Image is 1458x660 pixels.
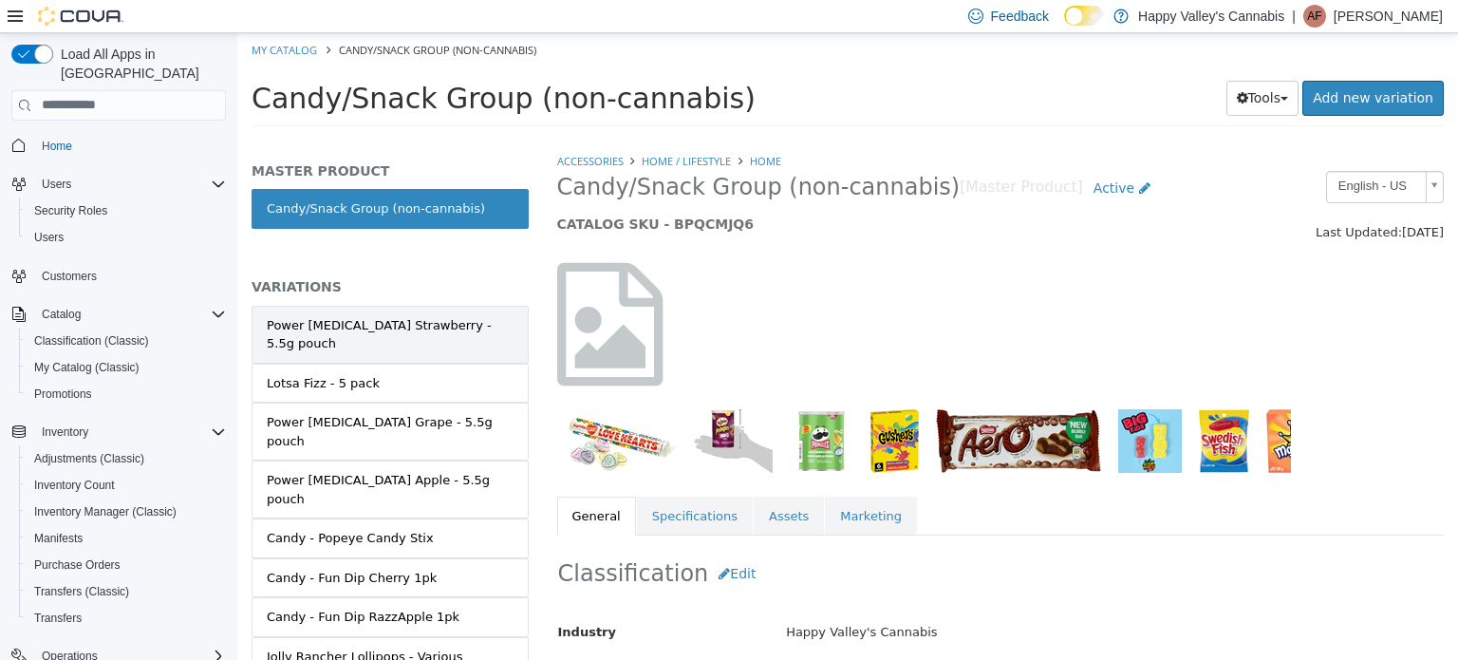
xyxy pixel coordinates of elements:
span: Promotions [34,387,92,402]
button: Inventory [4,419,234,445]
a: Home [34,135,80,158]
small: [Master Product] [722,147,846,162]
p: [PERSON_NAME] [1334,5,1443,28]
a: Home [513,121,544,135]
div: Candy - Fun Dip RazzApple 1pk [29,575,222,594]
p: Happy Valley's Cannabis [1138,5,1284,28]
span: Security Roles [34,203,107,218]
span: Purchase Orders [34,557,121,573]
button: Users [34,173,79,196]
button: Manifests [19,525,234,552]
button: Users [19,224,234,251]
span: Customers [42,269,97,284]
span: Promotions [27,383,226,405]
span: Manifests [27,527,226,550]
span: Home [42,139,72,154]
a: Inventory Count [27,474,122,497]
span: Adjustments (Classic) [34,451,144,466]
span: Catalog [34,303,226,326]
a: Inventory Manager (Classic) [27,500,184,523]
button: Catalog [34,303,88,326]
a: My Catalog [14,9,80,24]
a: Add new variation [1065,47,1206,83]
input: Dark Mode [1064,6,1104,26]
span: [DATE] [1165,192,1206,206]
span: Industry [321,592,380,606]
div: Amanda Finnbogason [1303,5,1326,28]
span: AF [1307,5,1321,28]
button: Users [4,171,234,198]
button: Security Roles [19,198,234,224]
a: Candy/Snack Group (non-cannabis) [14,156,291,196]
span: Inventory Manager (Classic) [34,504,177,519]
span: My Catalog (Classic) [27,356,226,379]
span: Users [42,177,71,192]
span: Transfers (Classic) [34,584,129,599]
span: Classification (Classic) [27,330,226,352]
div: Power [MEDICAL_DATA] Apple - 5.5g pouch [29,438,276,475]
span: Candy/Snack Group (non-cannabis) [14,48,518,82]
button: Adjustments (Classic) [19,445,234,472]
span: Transfers [27,607,226,630]
span: Manifests [34,531,83,546]
button: Transfers [19,605,234,632]
h5: VARIATIONS [14,245,291,262]
button: Classification (Classic) [19,328,234,354]
img: Cova [38,7,123,26]
a: Specifications [400,463,515,503]
a: Manifests [27,527,90,550]
a: Assets [516,463,587,503]
span: Inventory [42,424,88,440]
span: English - US [1090,139,1181,168]
span: My Catalog (Classic) [34,360,140,375]
button: Inventory Manager (Classic) [19,499,234,525]
span: Users [34,173,226,196]
div: Lotsa Fizz - 5 pack [29,341,142,360]
span: Last Updated: [1078,192,1165,206]
a: Transfers (Classic) [27,580,137,603]
a: General [320,463,399,503]
span: Customers [34,264,226,288]
span: Home [34,134,226,158]
div: Power [MEDICAL_DATA] Grape - 5.5g pouch [29,380,276,417]
div: Jolly Rancher Lollipops - Various Flavours [29,614,276,651]
button: Purchase Orders [19,552,234,578]
a: Home / Lifestyle [404,121,494,135]
a: Customers [34,265,104,288]
button: Inventory Count [19,472,234,499]
a: Accessories [320,121,386,135]
a: My Catalog (Classic) [27,356,147,379]
h5: CATALOG SKU - BPQCMJQ6 [320,182,978,199]
a: Security Roles [27,199,115,222]
span: Candy/Snack Group (non-cannabis) [102,9,299,24]
span: Adjustments (Classic) [27,447,226,470]
button: Tools [989,47,1062,83]
h2: Classification [321,523,1206,558]
div: Candy - Popeye Candy Stix [29,496,196,515]
div: Power [MEDICAL_DATA] Strawberry - 5.5g pouch [29,283,276,320]
span: Active [856,147,897,162]
button: Edit [471,523,529,558]
span: Candy/Snack Group (non-cannabis) [320,140,723,169]
span: Dark Mode [1064,26,1065,27]
span: Security Roles [27,199,226,222]
a: Transfers [27,607,89,630]
span: Inventory Count [34,478,115,493]
span: Transfers [34,611,82,626]
span: Inventory Count [27,474,226,497]
p: | [1292,5,1296,28]
a: Adjustments (Classic) [27,447,152,470]
a: Purchase Orders [27,554,128,576]
span: Purchase Orders [27,554,226,576]
div: Candy - Fun Dip Cherry 1pk [29,536,199,555]
button: Catalog [4,301,234,328]
a: Classification (Classic) [27,330,157,352]
span: Classification (Classic) [34,333,149,349]
div: Happy Valley's Cannabis [534,583,1220,616]
span: Inventory Manager (Classic) [27,500,226,523]
span: Users [34,230,64,245]
button: Promotions [19,381,234,407]
span: Load All Apps in [GEOGRAPHIC_DATA] [53,45,226,83]
button: My Catalog (Classic) [19,354,234,381]
button: Transfers (Classic) [19,578,234,605]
